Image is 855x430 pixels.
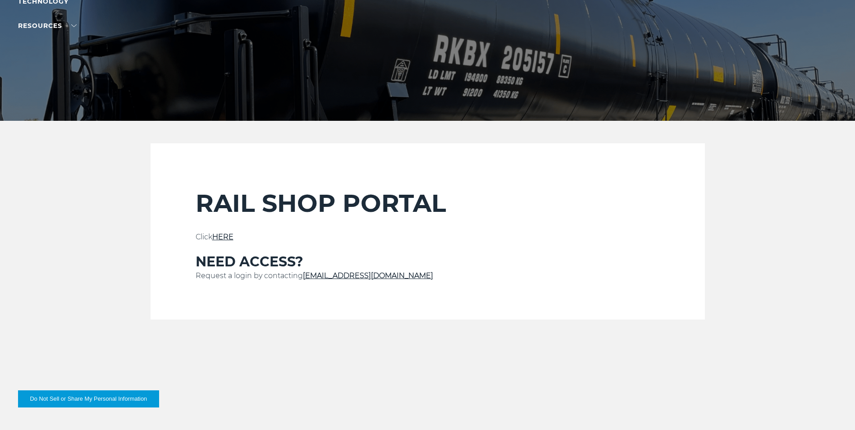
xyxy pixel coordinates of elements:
a: [EMAIL_ADDRESS][DOMAIN_NAME] [303,271,433,280]
h2: RAIL SHOP PORTAL [196,188,660,218]
h3: NEED ACCESS? [196,253,660,270]
p: Click [196,232,660,242]
a: RESOURCES [18,22,77,30]
button: Do Not Sell or Share My Personal Information [18,390,159,407]
a: HERE [212,233,233,241]
p: Request a login by contacting [196,270,660,281]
